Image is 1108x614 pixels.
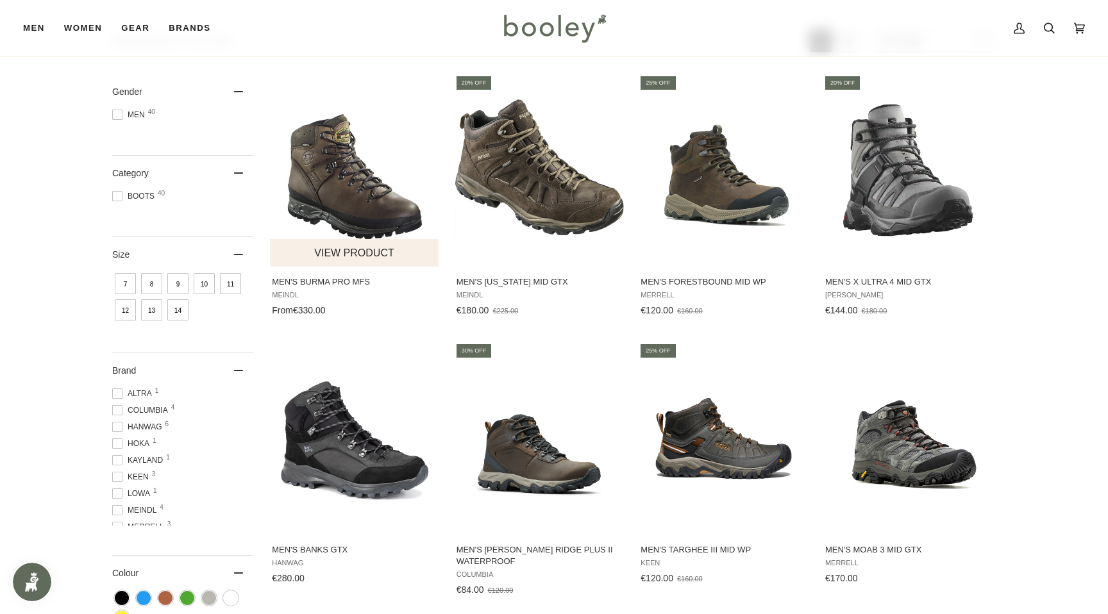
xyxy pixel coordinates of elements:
a: Men's X Ultra 4 Mid GTX [823,74,993,320]
span: Hanwag [112,421,166,433]
span: Size: 13 [141,299,162,320]
span: Kayland [112,454,167,466]
span: Columbia [112,404,172,416]
a: Men's Burma PRO MFS [270,74,440,320]
button: View product [270,239,439,267]
span: 4 [160,504,164,511]
span: Men's Targhee III Mid WP [641,544,807,556]
span: Colour: Black [115,591,129,605]
div: 30% off [457,344,492,358]
span: Men's X Ultra 4 Mid GTX [825,276,991,288]
span: Men's Moab 3 Mid GTX [825,544,991,556]
span: €144.00 [825,305,858,315]
span: [PERSON_NAME] [825,291,991,299]
span: Size: 14 [167,299,189,320]
span: Altra [112,388,156,399]
span: Men's [PERSON_NAME] Ridge Plus II Waterproof [457,544,623,567]
span: Size: 10 [194,273,215,294]
span: Gear [121,22,149,35]
span: Merrell [825,559,991,567]
div: 20% off [825,76,860,90]
span: From [272,305,293,315]
span: €120.00 [641,305,673,315]
span: Men's Burma PRO MFS [272,276,438,288]
span: Keen [112,471,153,483]
span: Men [112,109,149,120]
span: 4 [171,404,175,411]
span: €160.00 [677,307,703,315]
span: Size [112,249,130,260]
img: Columbia Men's Newton Ridge Plus II Waterproof Cordovan / Squash - Booley Galway [455,354,625,524]
span: Gender [112,87,142,97]
a: Men's Forestbound Mid WP [639,74,809,320]
span: Columbia [457,570,623,579]
img: Men's Burma PRO MFS - Booley Galway [270,85,440,255]
span: Colour: Grey [202,591,216,605]
span: Men's Forestbound Mid WP [641,276,807,288]
span: Brand [112,365,136,376]
span: Colour [112,568,148,578]
img: Keen Men's Targhee III Mid WP Black Olive / Golden Brown - Booley Galway [639,354,809,524]
span: 40 [158,190,165,197]
span: Category [112,168,149,178]
span: Keen [641,559,807,567]
span: Merrell [112,521,168,533]
div: 25% off [641,76,676,90]
span: Men's Banks GTX [272,544,438,556]
span: €120.00 [641,573,673,583]
span: Men [23,22,45,35]
img: Booley [498,10,610,47]
span: €225.00 [492,307,518,315]
span: Colour: White [224,591,238,605]
span: Meindl [272,291,438,299]
span: €180.00 [861,307,887,315]
span: Women [64,22,102,35]
span: €170.00 [825,573,858,583]
span: Merrell [641,291,807,299]
img: Men's Nebraska Mid GTX Mahogany - booley Galway [455,85,625,255]
span: Meindl [457,291,623,299]
span: Colour: Blue [137,591,151,605]
span: €160.00 [677,575,703,583]
span: Hoka [112,438,153,449]
a: Men's Newton Ridge Plus II Waterproof [455,342,625,600]
div: 20% off [457,76,492,90]
img: Hanwag Men's Banks GTX Black / Asphalt - Booley Galway [270,354,440,524]
a: Men's Moab 3 Mid GTX [823,342,993,588]
span: 6 [165,421,169,427]
span: 40 [148,109,155,115]
a: Men's Nebraska Mid GTX [455,74,625,320]
div: 25% off [641,344,676,358]
span: 1 [153,488,157,494]
span: 3 [167,521,171,527]
span: 1 [153,438,156,444]
span: €280.00 [272,573,305,583]
a: Men's Targhee III Mid WP [639,342,809,588]
span: Brands [169,22,210,35]
span: Lowa [112,488,154,499]
a: Men's Banks GTX [270,342,440,588]
span: €120.00 [488,586,514,594]
img: Merrell Men's Forestbound Mid WP Cloudy - Booley Galway [639,85,809,255]
span: Boots [112,190,158,202]
span: 1 [166,454,170,461]
span: Colour: Green [180,591,194,605]
img: Salomon Men's X Ultra 4 Mid GTX Sharkskin / Quiet Shade / Black - Booley Galway [823,85,993,255]
span: Colour: Brown [158,591,172,605]
span: Size: 7 [115,273,136,294]
span: Meindl [112,504,160,516]
span: €84.00 [457,585,484,595]
span: Hanwag [272,559,438,567]
img: Merrell Men's Moab 3 Mid GTX Beluga - Booley Galway [823,354,993,524]
span: 3 [152,471,156,477]
span: €180.00 [457,305,489,315]
span: Size: 12 [115,299,136,320]
iframe: Button to open loyalty program pop-up [13,563,51,601]
span: 1 [155,388,159,394]
span: Men's [US_STATE] Mid GTX [457,276,623,288]
span: Size: 9 [167,273,189,294]
span: Size: 8 [141,273,162,294]
span: Size: 11 [220,273,241,294]
span: €330.00 [293,305,326,315]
